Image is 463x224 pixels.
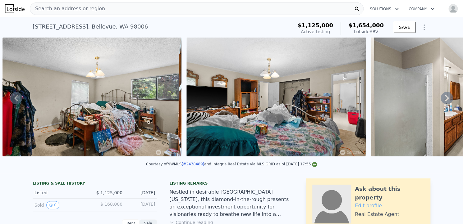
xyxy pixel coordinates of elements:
[146,162,317,166] div: Courtesy of NWMLS and Integris Real Estate via MLS GRID as of [DATE] 17:55
[355,185,424,202] div: Ask about this property
[394,22,415,33] button: SAVE
[2,37,181,156] img: Sale: 169801323 Parcel: 98057691
[100,202,122,207] span: $ 168,000
[404,3,439,15] button: Company
[169,181,294,186] div: Listing remarks
[127,201,155,209] div: [DATE]
[34,201,90,209] div: Sold
[301,29,330,34] span: Active Listing
[33,181,157,187] div: LISTING & SALE HISTORY
[312,162,317,167] img: NWMLS Logo
[186,37,365,156] img: Sale: 169801323 Parcel: 98057691
[34,190,90,196] div: Listed
[365,3,404,15] button: Solutions
[127,190,155,196] div: [DATE]
[181,162,204,166] a: (#2438489)
[5,4,25,13] img: Lotside
[448,4,458,14] img: avatar
[298,22,333,29] span: $1,125,000
[418,21,430,34] button: Show Options
[348,29,384,35] div: Lotside ARV
[46,201,59,209] button: View historical data
[355,211,399,218] div: Real Estate Agent
[33,22,148,31] div: [STREET_ADDRESS] , Bellevue , WA 98006
[96,190,122,195] span: $ 1,125,000
[355,203,382,208] a: Edit profile
[348,22,384,29] span: $1,654,000
[169,188,294,218] div: Nestled in desirable [GEOGRAPHIC_DATA][US_STATE], this diamond-in-the-rough presents an exception...
[30,5,105,12] span: Search an address or region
